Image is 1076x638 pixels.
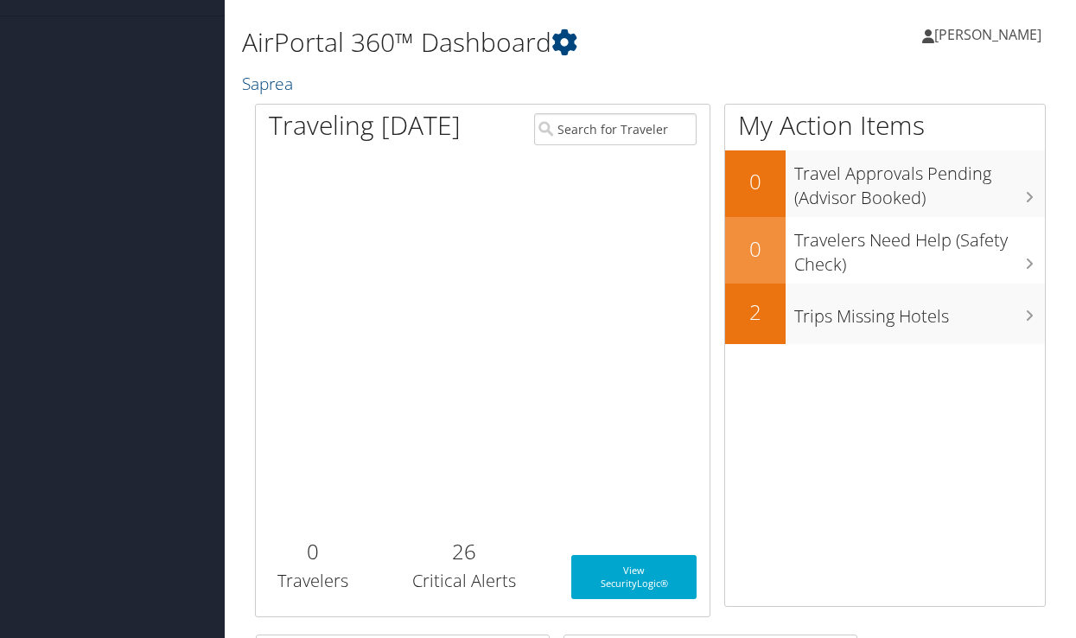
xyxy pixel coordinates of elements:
a: 0Travel Approvals Pending (Advisor Booked) [725,150,1046,217]
input: Search for Traveler [534,113,697,145]
h2: 26 [382,537,545,566]
a: 0Travelers Need Help (Safety Check) [725,217,1046,284]
h1: My Action Items [725,107,1046,144]
a: View SecurityLogic® [571,555,697,599]
h3: Trips Missing Hotels [794,296,1046,329]
h3: Travel Approvals Pending (Advisor Booked) [794,153,1046,210]
h2: 0 [725,167,786,196]
h2: 0 [725,234,786,264]
h2: 0 [269,537,356,566]
h3: Travelers [269,569,356,593]
h2: 2 [725,297,786,327]
a: 2Trips Missing Hotels [725,284,1046,344]
span: [PERSON_NAME] [934,25,1041,44]
a: Saprea [242,72,297,95]
h1: AirPortal 360™ Dashboard [242,24,786,61]
h3: Critical Alerts [382,569,545,593]
h1: Traveling [DATE] [269,107,461,144]
h3: Travelers Need Help (Safety Check) [794,220,1046,277]
a: [PERSON_NAME] [922,9,1059,61]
